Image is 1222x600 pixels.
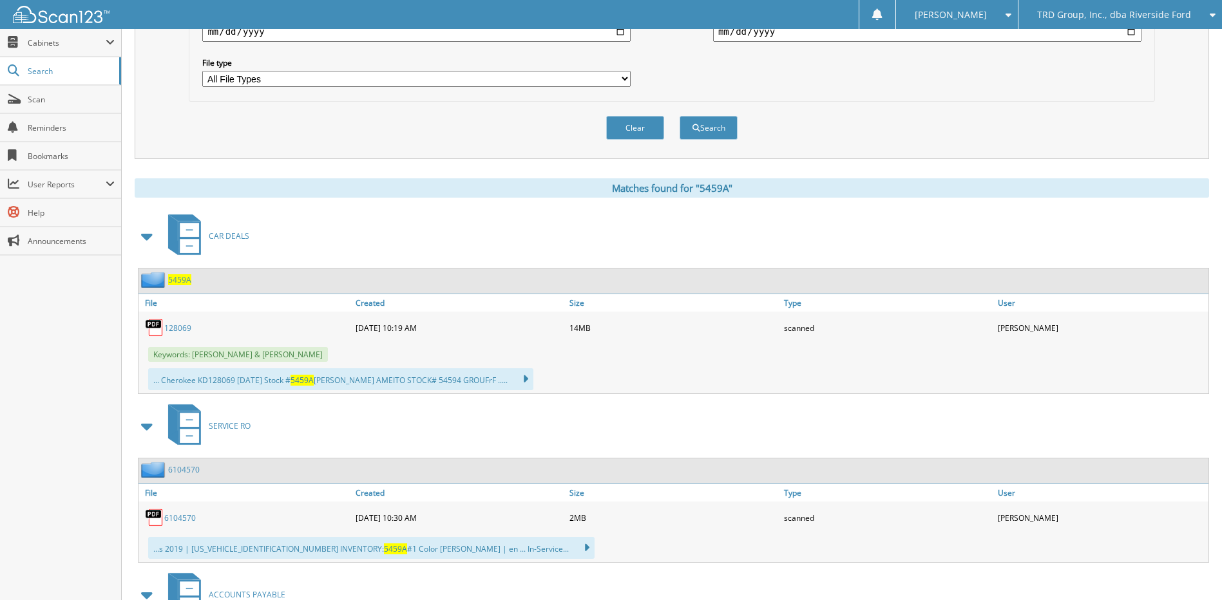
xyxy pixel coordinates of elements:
a: Type [781,294,995,312]
img: scan123-logo-white.svg [13,6,110,23]
a: 128069 [164,323,191,333]
div: 2MB [566,505,780,530]
a: 6104570 [164,512,196,523]
span: User Reports [28,179,106,190]
div: [DATE] 10:19 AM [352,315,566,341]
div: [PERSON_NAME] [995,315,1208,341]
img: PDF.png [145,508,164,527]
div: scanned [781,505,995,530]
div: scanned [781,315,995,341]
img: PDF.png [145,318,164,337]
span: SERVICE RO [209,420,251,431]
a: Size [566,484,780,502]
a: File [138,294,352,312]
a: Type [781,484,995,502]
span: Reminders [28,122,115,133]
span: Announcements [28,236,115,247]
a: User [995,294,1208,312]
a: Size [566,294,780,312]
a: 6104570 [168,464,200,475]
input: end [713,21,1141,42]
a: SERVICE RO [160,400,251,451]
input: start [202,21,631,42]
a: CAR DEALS [160,211,249,261]
div: 14MB [566,315,780,341]
span: Scan [28,94,115,105]
span: TRD Group, Inc., dba Riverside Ford [1037,11,1191,19]
span: CAR DEALS [209,230,249,241]
div: [PERSON_NAME] [995,505,1208,530]
a: 5459A [168,274,191,285]
img: folder2.png [141,462,168,478]
span: [PERSON_NAME] [915,11,987,19]
iframe: Chat Widget [1158,538,1222,600]
a: Created [352,484,566,502]
div: Matches found for "5459A" [135,178,1209,198]
button: Clear [606,116,664,140]
label: File type [202,57,631,68]
div: [DATE] 10:30 AM [352,505,566,530]
span: Cabinets [28,37,106,48]
span: 5459A [384,543,407,554]
span: 5459A [291,375,314,386]
span: Bookmarks [28,151,115,162]
span: ACCOUNTS PAYABLE [209,589,285,600]
a: User [995,484,1208,502]
div: ... Cherokee KD128069 [DATE] Stock # [PERSON_NAME] AMEITO STOCK# 54594 GROUFrF ..... [148,368,533,390]
span: Keywords: [PERSON_NAME] & [PERSON_NAME] [148,347,328,362]
span: Search [28,66,113,77]
img: folder2.png [141,272,168,288]
a: Created [352,294,566,312]
span: Help [28,207,115,218]
button: Search [680,116,738,140]
a: File [138,484,352,502]
div: ...s 2019 | [US_VEHICLE_IDENTIFICATION_NUMBER] INVENTORY: #1 Color [PERSON_NAME] | en ... In-Serv... [148,537,595,559]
